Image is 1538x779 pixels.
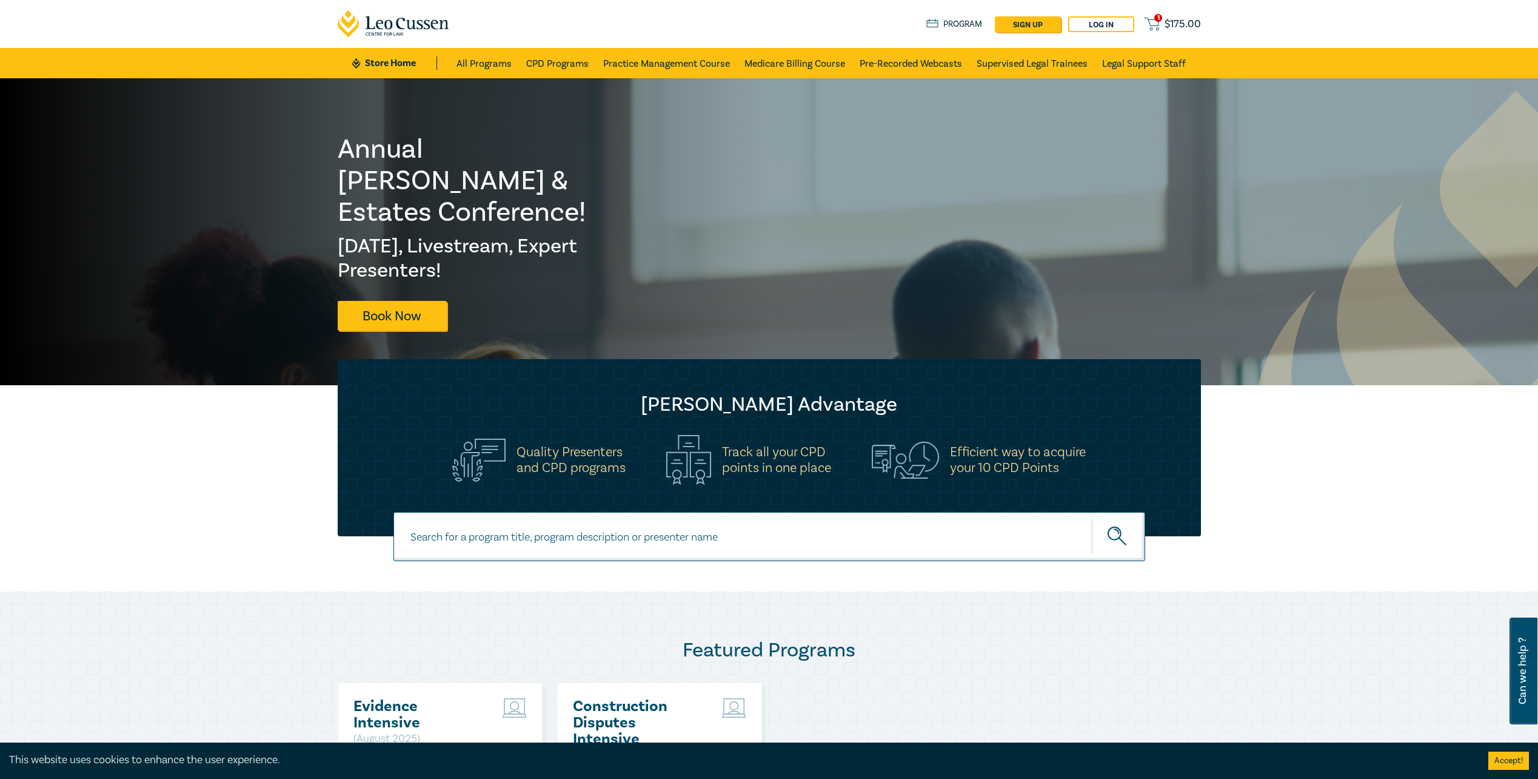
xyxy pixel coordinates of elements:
input: Search for a program title, program description or presenter name [393,512,1145,561]
a: Medicare Billing Course [744,48,845,78]
a: Pre-Recorded Webcasts [860,48,962,78]
span: Can we help ? [1517,625,1528,717]
a: Store Home [352,56,436,70]
img: Track all your CPD<br>points in one place [666,435,711,485]
a: Evidence Intensive [353,698,484,731]
a: sign up [995,16,1061,32]
a: Practice Management Course [603,48,730,78]
p: ( August 2025 ) [353,731,484,747]
img: Live Stream [503,698,527,718]
h5: Track all your CPD points in one place [722,444,831,476]
h2: [DATE], Livestream, Expert Presenters! [338,234,609,283]
img: Efficient way to acquire<br>your 10 CPD Points [872,442,939,478]
a: Program [926,18,983,31]
a: CPD Programs [526,48,589,78]
a: Supervised Legal Trainees [977,48,1088,78]
h2: Featured Programs [338,638,1201,663]
h5: Quality Presenters and CPD programs [517,444,626,476]
div: This website uses cookies to enhance the user experience. [9,752,1470,768]
img: Live Stream [722,698,746,718]
img: Quality Presenters<br>and CPD programs [452,439,506,482]
h2: [PERSON_NAME] Advantage [362,393,1177,417]
a: Legal Support Staff [1102,48,1186,78]
span: $ 175.00 [1165,18,1201,31]
a: Log in [1068,16,1134,32]
span: 1 [1154,14,1162,22]
button: Accept cookies [1488,752,1529,770]
a: All Programs [456,48,512,78]
h5: Efficient way to acquire your 10 CPD Points [950,444,1086,476]
a: Book Now [338,301,447,331]
h1: Annual [PERSON_NAME] & Estates Conference! [338,133,609,228]
a: Construction Disputes Intensive [573,698,703,747]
